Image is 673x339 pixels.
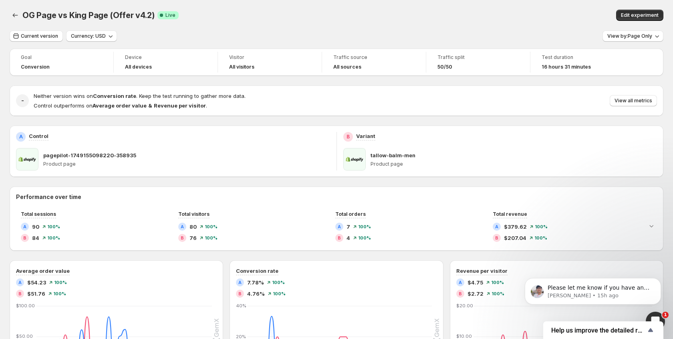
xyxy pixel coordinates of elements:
img: pagepilot-1749155098220-358935 [16,148,38,171]
span: Current version [21,33,58,39]
h4: All sources [333,64,361,70]
h2: A [495,224,498,229]
a: DeviceAll devices [125,53,206,71]
h4: All devices [125,64,152,70]
p: Variant [356,132,375,140]
h2: A [338,224,341,229]
span: Edit experiment [621,12,659,18]
h2: B [495,235,498,240]
button: View all metrics [610,95,657,106]
h3: Average order value [16,267,70,275]
span: 100 % [47,224,60,229]
span: $379.62 [504,223,527,231]
span: 100 % [54,280,67,285]
a: Traffic split50/50 [437,53,519,71]
span: 100 % [534,235,547,240]
span: 100 % [491,280,504,285]
span: 84 [32,234,39,242]
span: 50/50 [437,64,452,70]
span: 16 hours 31 minutes [542,64,591,70]
span: 100 % [535,224,548,229]
h2: A [459,280,462,285]
button: Back [10,10,21,21]
strong: & [148,102,152,109]
p: Product page [43,161,330,167]
span: 100 % [205,235,218,240]
text: $20.00 [456,303,473,309]
span: Total visitors [178,211,210,217]
span: Total orders [335,211,366,217]
span: 100 % [358,224,371,229]
h2: B [23,235,26,240]
a: Traffic sourceAll sources [333,53,415,71]
h2: B [338,235,341,240]
button: Current version [10,30,63,42]
p: pagepilot-1749155098220-358935 [43,151,136,159]
h3: Revenue per visitor [456,267,508,275]
span: Conversion [21,64,50,70]
span: 100 % [53,291,66,296]
h2: B [238,291,242,296]
span: 80 [189,223,197,231]
a: Test duration16 hours 31 minutes [542,53,623,71]
span: $207.04 [504,234,526,242]
h2: B [459,291,462,296]
span: 76 [189,234,197,242]
h2: B [18,291,22,296]
text: $100.00 [16,303,35,309]
span: $4.75 [467,278,483,286]
strong: Average order value [93,102,147,109]
h2: A [19,134,23,140]
iframe: Intercom live chat [646,312,665,331]
span: Traffic split [437,54,519,61]
span: 100 % [273,291,286,296]
span: OG Page vs King Page (Offer v4.2) [22,10,154,20]
h2: A [18,280,22,285]
img: tallow-balm-men [343,148,366,171]
h2: Performance over time [16,193,657,201]
span: Live [165,12,175,18]
p: Control [29,132,48,140]
span: Device [125,54,206,61]
h2: B [347,134,350,140]
span: $54.23 [27,278,46,286]
span: Control outperforms on . [34,102,207,109]
span: 4.76% [247,290,265,298]
span: Currency: USD [71,33,106,39]
text: 40% [236,303,246,309]
button: Show survey - Help us improve the detailed report for A/B campaigns [551,325,655,335]
span: 7.78% [247,278,264,286]
span: Total revenue [493,211,527,217]
h2: B [181,235,184,240]
button: Edit experiment [616,10,663,21]
h2: A [238,280,242,285]
span: 100 % [492,291,504,296]
a: VisitorAll visitors [229,53,310,71]
strong: Conversion rate [93,93,136,99]
button: Expand chart [646,220,657,231]
span: 100 % [205,224,218,229]
h2: A [23,224,26,229]
span: Help us improve the detailed report for A/B campaigns [551,327,646,334]
strong: Revenue per visitor [154,102,206,109]
span: 7 [347,223,350,231]
p: Product page [371,161,657,167]
span: Test duration [542,54,623,61]
h2: A [181,224,184,229]
span: 4 [347,234,350,242]
span: 100 % [358,235,371,240]
iframe: Intercom notifications message [513,261,673,317]
h4: All visitors [229,64,254,70]
h3: Conversion rate [236,267,278,275]
span: 90 [32,223,39,231]
button: View by:Page Only [602,30,663,42]
span: 1 [662,312,669,318]
span: 100 % [272,280,285,285]
span: 100 % [47,235,60,240]
span: $51.76 [27,290,45,298]
span: Total sessions [21,211,56,217]
span: $2.72 [467,290,484,298]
